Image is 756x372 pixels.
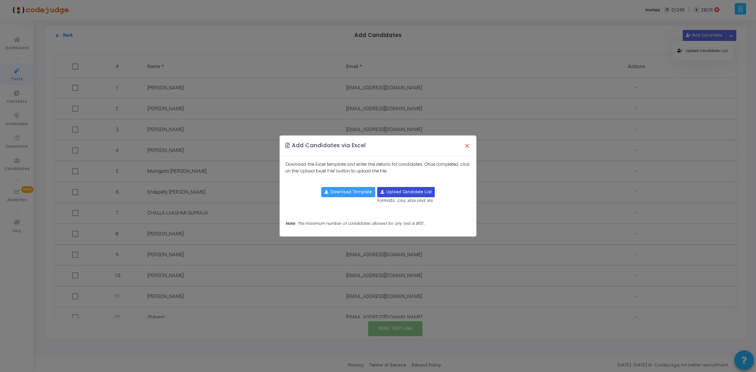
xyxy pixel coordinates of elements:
button: Close [459,137,475,154]
span: The maximum number of candidates allowed for any test is 800 . [297,220,425,226]
h4: Add Candidates via Excel [285,141,366,150]
div: Formats: .csv, .xlsx and .xls [377,187,435,204]
p: Download the Excel template and enter the details for candidates. Once completed, click on the Up... [285,161,471,174]
span: Note: [285,220,295,226]
button: Upload Candidate List [377,187,435,197]
button: Download Template [321,187,375,197]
